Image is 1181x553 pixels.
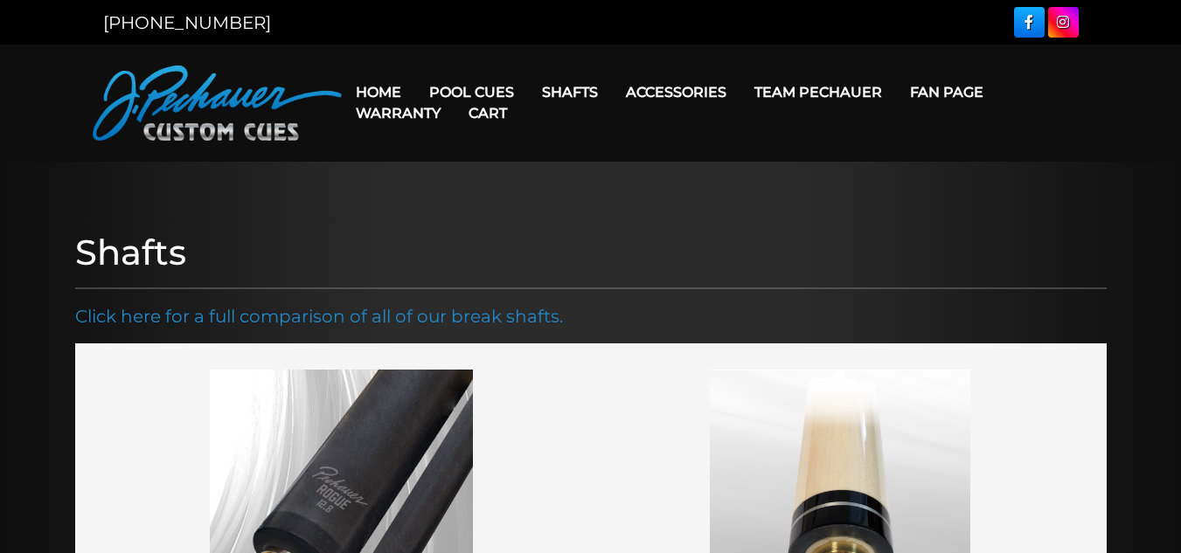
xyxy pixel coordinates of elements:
[93,66,342,141] img: Pechauer Custom Cues
[342,91,455,135] a: Warranty
[528,70,612,114] a: Shafts
[75,306,563,327] a: Click here for a full comparison of all of our break shafts.
[103,12,271,33] a: [PHONE_NUMBER]
[342,70,415,114] a: Home
[415,70,528,114] a: Pool Cues
[612,70,740,114] a: Accessories
[455,91,521,135] a: Cart
[75,232,1107,273] h1: Shafts
[740,70,896,114] a: Team Pechauer
[896,70,997,114] a: Fan Page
